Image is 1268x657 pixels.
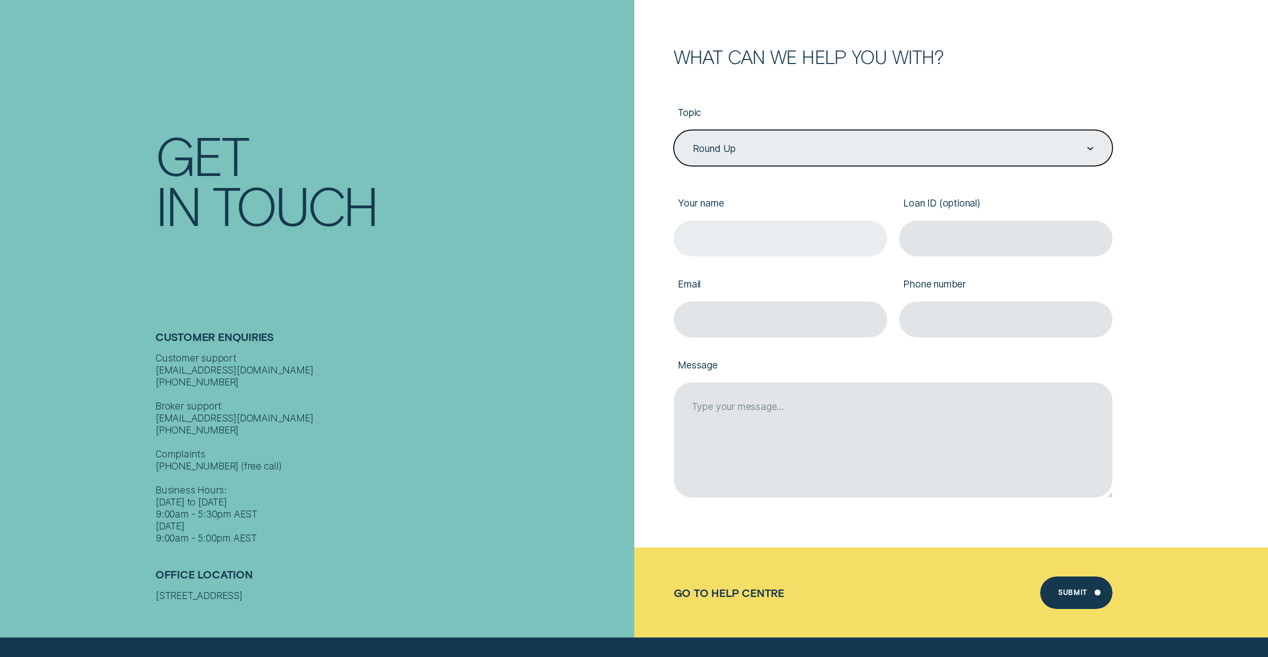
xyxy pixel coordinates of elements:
[674,268,887,301] label: Email
[674,349,1113,382] label: Message
[155,352,628,544] div: Customer support [EMAIL_ADDRESS][DOMAIN_NAME] [PHONE_NUMBER] Broker support [EMAIL_ADDRESS][DOMAI...
[674,187,887,220] label: Your name
[674,586,784,599] a: Go to Help Centre
[155,330,628,352] h2: Customer Enquiries
[693,142,736,154] div: Round Up
[1040,576,1113,609] button: Submit
[674,48,1113,66] h2: What can we help you with?
[674,97,1113,130] label: Topic
[155,589,628,601] div: [STREET_ADDRESS]
[155,568,628,589] h2: Office Location
[899,187,1113,220] label: Loan ID (optional)
[899,268,1113,301] label: Phone number
[212,179,377,229] div: Touch
[155,129,628,230] h1: Get In Touch
[155,129,247,179] div: Get
[155,179,200,229] div: In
